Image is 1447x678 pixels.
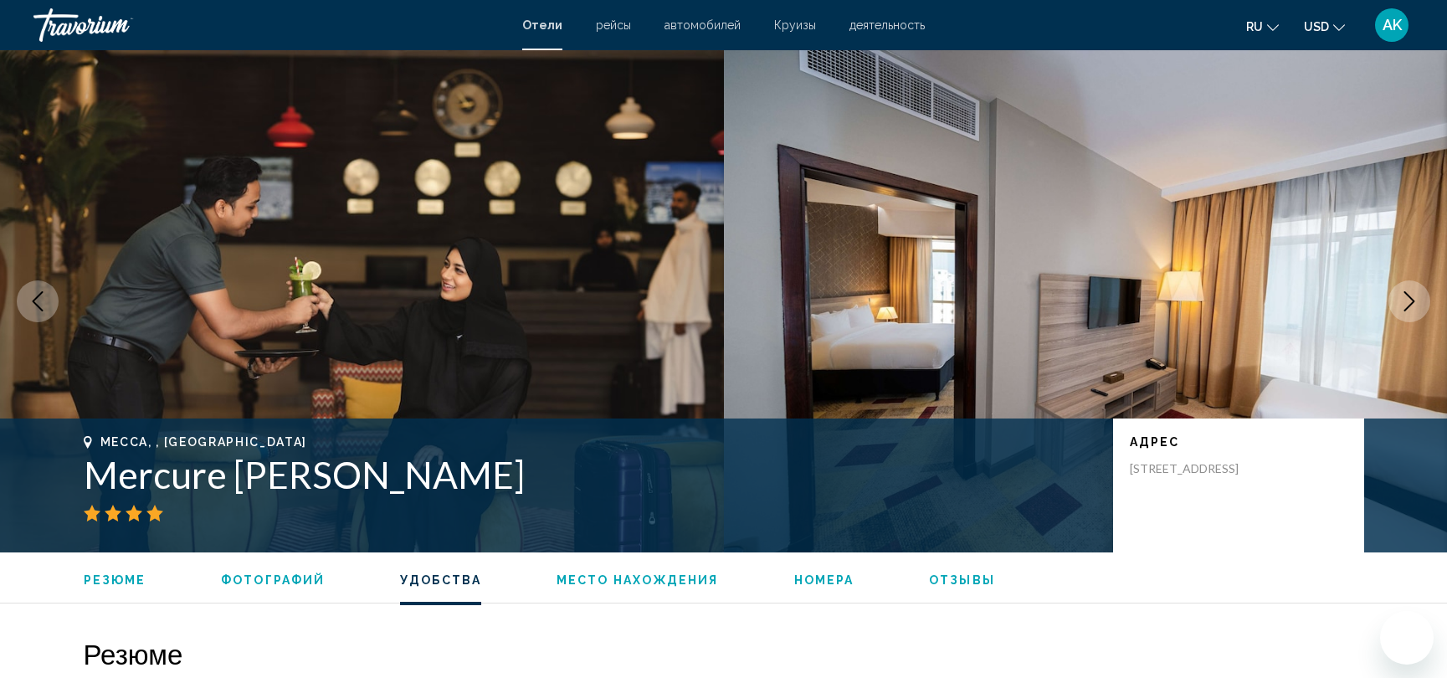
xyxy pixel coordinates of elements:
[929,573,995,587] span: Отзывы
[557,573,719,587] span: Место нахождения
[84,637,1364,670] h2: Резюме
[33,8,505,42] a: Travorium
[84,573,146,588] button: Резюме
[400,573,481,588] button: Удобства
[221,573,325,588] button: Фотографий
[1304,14,1345,39] button: Change currency
[1130,435,1347,449] p: адрес
[1370,8,1414,43] button: User Menu
[1383,17,1402,33] span: AK
[100,435,308,449] span: Mecca, , [GEOGRAPHIC_DATA]
[84,573,146,587] span: Резюме
[849,18,925,32] a: деятельность
[1304,20,1329,33] span: USD
[1246,20,1263,33] span: ru
[400,573,481,587] span: Удобства
[1130,461,1264,476] p: [STREET_ADDRESS]
[84,453,1096,496] h1: Mercure [PERSON_NAME]
[596,18,631,32] a: рейсы
[522,18,562,32] a: Отели
[557,573,719,588] button: Место нахождения
[1246,14,1279,39] button: Change language
[794,573,854,588] button: Номера
[17,280,59,322] button: Previous image
[221,573,325,587] span: Фотографий
[664,18,741,32] a: автомобилей
[1388,280,1430,322] button: Next image
[929,573,995,588] button: Отзывы
[1380,611,1434,665] iframe: Кнопка запуска окна обмена сообщениями
[774,18,816,32] a: Круизы
[794,573,854,587] span: Номера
